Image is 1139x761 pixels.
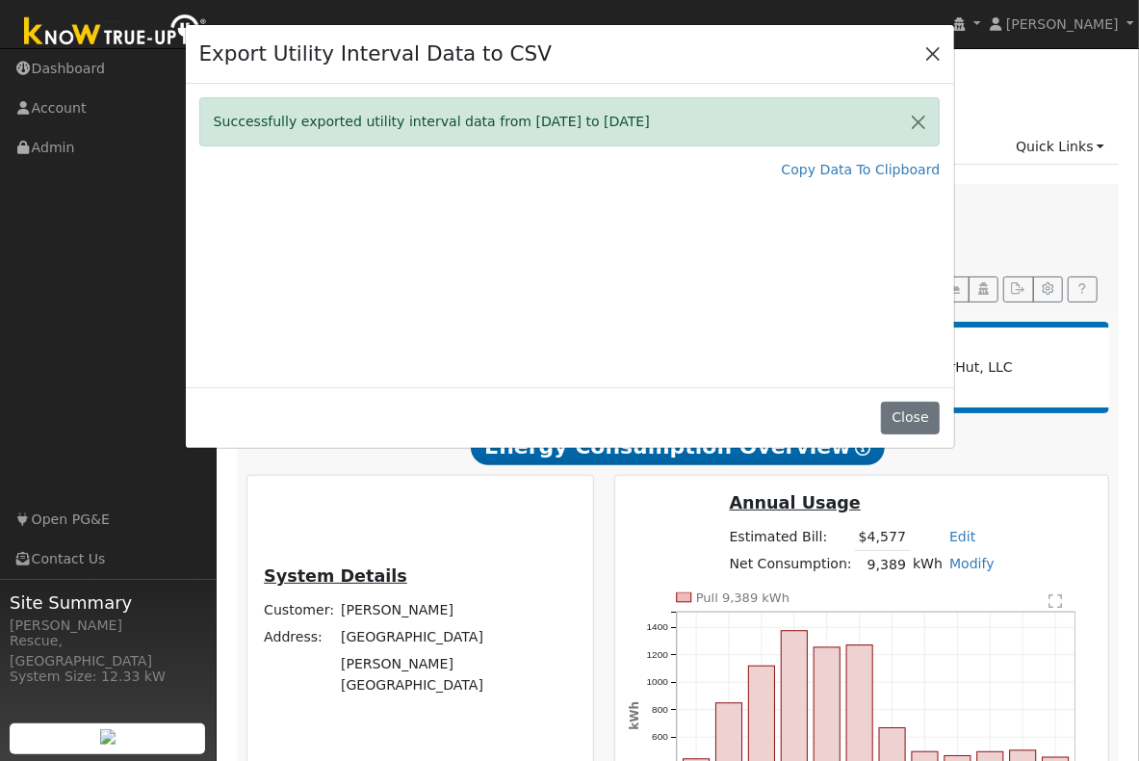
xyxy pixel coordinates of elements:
[898,98,939,145] button: Close
[919,40,946,67] button: Close
[881,402,940,434] button: Close
[199,97,941,146] div: Successfully exported utility interval data from [DATE] to [DATE]
[199,39,552,69] h4: Export Utility Interval Data to CSV
[782,160,941,180] a: Copy Data To Clipboard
